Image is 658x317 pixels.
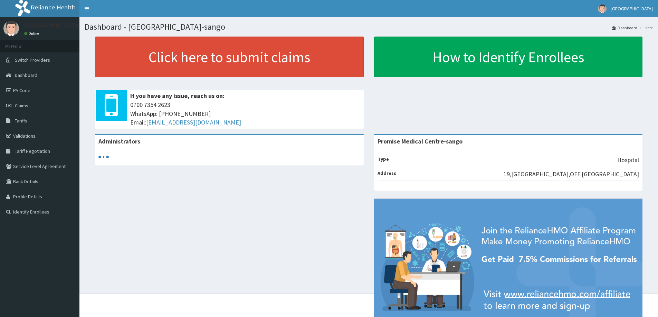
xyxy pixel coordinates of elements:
[98,137,140,145] b: Administrators
[374,37,643,77] a: How to Identify Enrollees
[15,57,50,63] span: Switch Providers
[24,22,81,29] p: [GEOGRAPHIC_DATA]
[611,6,653,12] span: [GEOGRAPHIC_DATA]
[15,72,37,78] span: Dashboard
[98,152,109,162] svg: audio-loading
[612,25,637,31] a: Dashboard
[3,21,19,36] img: User Image
[15,118,27,124] span: Tariffs
[146,118,241,126] a: [EMAIL_ADDRESS][DOMAIN_NAME]
[378,156,389,162] b: Type
[617,156,639,165] p: Hospital
[24,31,41,36] a: Online
[638,25,653,31] li: Here
[504,170,639,179] p: 19,[GEOGRAPHIC_DATA],OFF [GEOGRAPHIC_DATA]
[85,22,653,31] h1: Dashboard - [GEOGRAPHIC_DATA]-sango
[378,170,396,176] b: Address
[130,92,225,100] b: If you have any issue, reach us on:
[95,37,364,77] a: Click here to submit claims
[15,148,50,154] span: Tariff Negotiation
[598,4,607,13] img: User Image
[130,100,360,127] span: 0700 7354 2623 WhatsApp: [PHONE_NUMBER] Email:
[378,137,462,145] strong: Promise Medical Centre-sango
[15,102,28,109] span: Claims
